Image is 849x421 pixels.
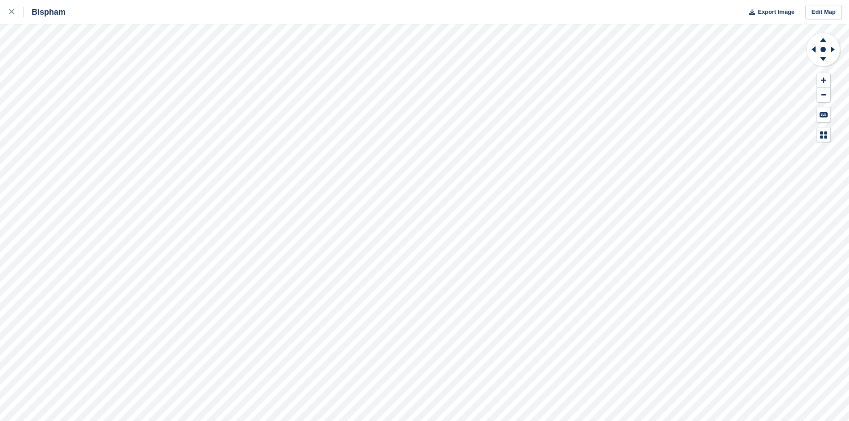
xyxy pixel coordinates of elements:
a: Edit Map [805,5,842,20]
span: Export Image [758,8,794,16]
div: Bispham [24,7,66,17]
button: Map Legend [817,127,830,142]
button: Export Image [744,5,795,20]
button: Zoom Out [817,88,830,102]
button: Keyboard Shortcuts [817,107,830,122]
button: Zoom In [817,73,830,88]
